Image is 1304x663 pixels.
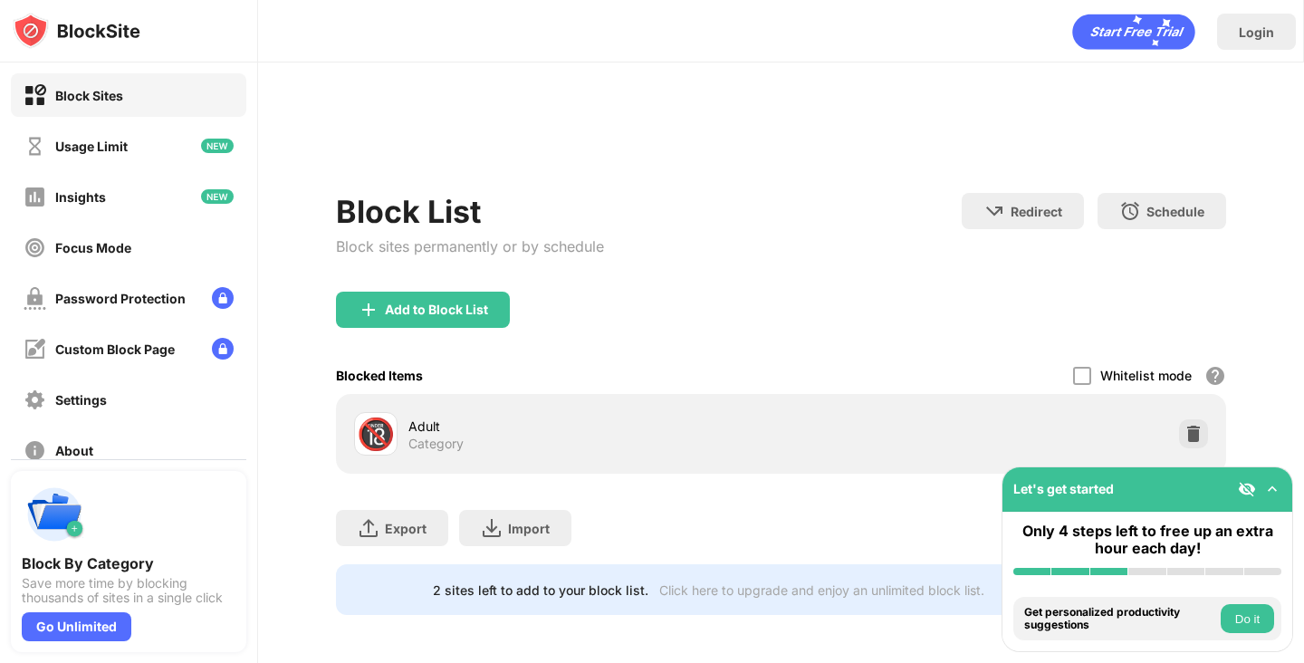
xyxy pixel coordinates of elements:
[1011,204,1062,219] div: Redirect
[336,368,423,383] div: Blocked Items
[55,240,131,255] div: Focus Mode
[1024,606,1216,632] div: Get personalized productivity suggestions
[22,554,235,572] div: Block By Category
[1238,480,1256,498] img: eye-not-visible.svg
[212,338,234,360] img: lock-menu.svg
[55,189,106,205] div: Insights
[408,436,464,452] div: Category
[55,341,175,357] div: Custom Block Page
[508,521,550,536] div: Import
[55,291,186,306] div: Password Protection
[201,139,234,153] img: new-icon.svg
[201,189,234,204] img: new-icon.svg
[1239,24,1274,40] div: Login
[24,186,46,208] img: insights-off.svg
[55,392,107,408] div: Settings
[433,582,648,598] div: 2 sites left to add to your block list.
[55,139,128,154] div: Usage Limit
[1263,480,1281,498] img: omni-setup-toggle.svg
[336,113,1225,171] iframe: Banner
[357,416,395,453] div: 🔞
[24,389,46,411] img: settings-off.svg
[385,521,427,536] div: Export
[1221,604,1274,633] button: Do it
[24,338,46,360] img: customize-block-page-off.svg
[24,84,46,107] img: block-on.svg
[1013,523,1281,557] div: Only 4 steps left to free up an extra hour each day!
[1013,481,1114,496] div: Let's get started
[22,576,235,605] div: Save more time by blocking thousands of sites in a single click
[24,287,46,310] img: password-protection-off.svg
[55,443,93,458] div: About
[385,303,488,317] div: Add to Block List
[336,193,604,230] div: Block List
[24,439,46,462] img: about-off.svg
[22,612,131,641] div: Go Unlimited
[408,417,781,436] div: Adult
[336,237,604,255] div: Block sites permanently or by schedule
[1100,368,1192,383] div: Whitelist mode
[1146,204,1204,219] div: Schedule
[659,582,984,598] div: Click here to upgrade and enjoy an unlimited block list.
[55,88,123,103] div: Block Sites
[1072,14,1195,50] div: animation
[212,287,234,309] img: lock-menu.svg
[24,236,46,259] img: focus-off.svg
[13,13,140,49] img: logo-blocksite.svg
[22,482,87,547] img: push-categories.svg
[24,135,46,158] img: time-usage-off.svg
